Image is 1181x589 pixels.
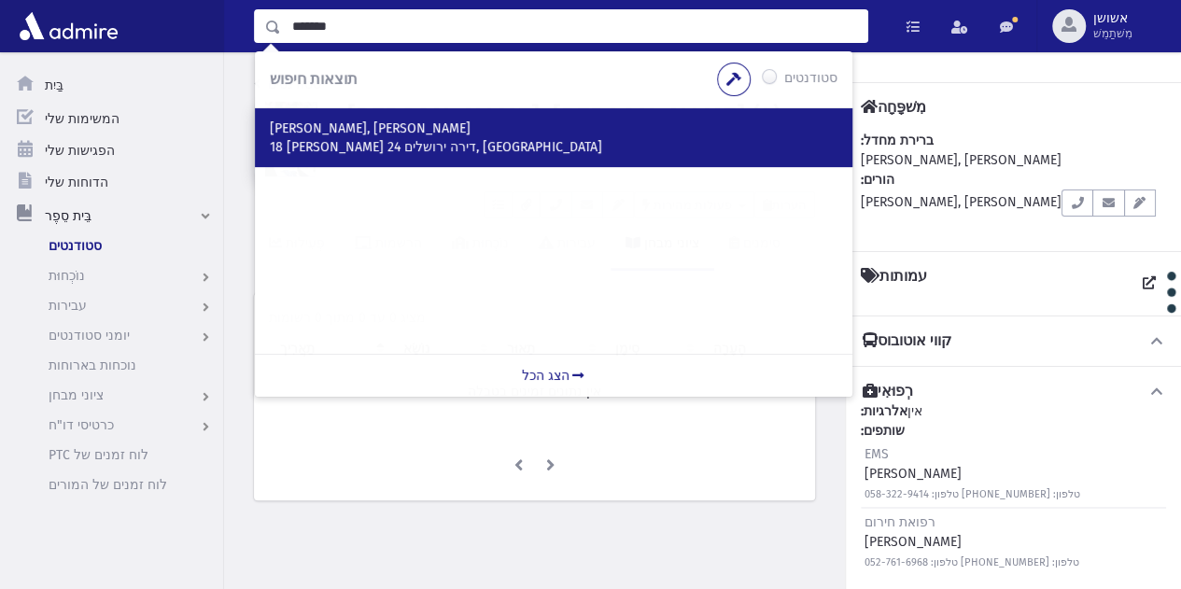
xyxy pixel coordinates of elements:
font: [PERSON_NAME] [865,466,962,482]
font: בֵּית סֵפֶר [45,208,91,224]
font: [PERSON_NAME], [PERSON_NAME] [861,152,1061,168]
font: כרטיסי דו"ח [49,417,114,433]
a: הצג את כל האיגודים [1132,267,1166,301]
a: [PERSON_NAME], [PERSON_NAME] 18 [PERSON_NAME] 24 דירה ירושלים, [GEOGRAPHIC_DATA] [270,119,837,156]
font: טלפון: [PHONE_NUMBER] טלפון: 052-761-6968 [865,556,1079,568]
a: הצג הכל [255,354,852,397]
font: הצג הכל [522,368,569,384]
a: סטודנטים [254,77,321,92]
font: נוֹכְחוּת [49,268,85,284]
img: 8= [254,102,329,176]
font: שותפים: [861,423,905,439]
font: מִשׁפָּחָה [878,98,926,116]
font: עמותות [879,267,927,285]
button: רְפוּאִי [861,382,1166,401]
font: רפואת חירום [865,514,935,530]
font: טלפון: [PHONE_NUMBER] טלפון: 058-322-9414 [865,488,1080,500]
font: רְפוּאִי [878,382,913,400]
font: [PERSON_NAME], [PERSON_NAME] [270,120,471,136]
font: EMS [865,446,889,462]
font: הדוחות שלי [45,175,108,190]
font: ברירת מחדל: [861,133,934,148]
font: הפגישות שלי [45,143,115,159]
font: בַּיִת [45,77,63,93]
font: יומני סטודנטים [49,328,130,344]
button: קווי אוטובוס [861,331,1166,351]
a: פְּעִילוּת [254,218,340,271]
font: תוצאות חיפוש [270,70,358,88]
font: אין [907,403,922,419]
font: קווי אוטובוס [878,331,951,349]
font: נוכחות בארוחות [49,358,136,373]
font: הורים: [861,172,894,188]
font: אשושן [1093,10,1128,26]
img: אדמיר פרו [15,7,122,45]
font: 18 [PERSON_NAME] 24 דירה ירושלים, [GEOGRAPHIC_DATA] [270,139,602,155]
font: עבירות [49,298,87,314]
input: לְחַפֵּשׂ [281,9,867,43]
font: ציוני מבחן [49,387,104,403]
font: סטודנטים [784,70,837,86]
font: המשימות שלי [45,111,120,127]
nav: פירורי לחם [254,75,321,102]
font: סטודנטים [49,238,102,254]
font: לוח זמנים של PTC [49,447,148,463]
font: לוח זמנים של המורים [49,477,167,493]
font: אלרגיות: [861,403,907,419]
font: [PERSON_NAME] [865,534,962,550]
font: מִשׁתַמֵשׁ [1093,27,1132,40]
font: [PERSON_NAME], [PERSON_NAME] [861,194,1061,210]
